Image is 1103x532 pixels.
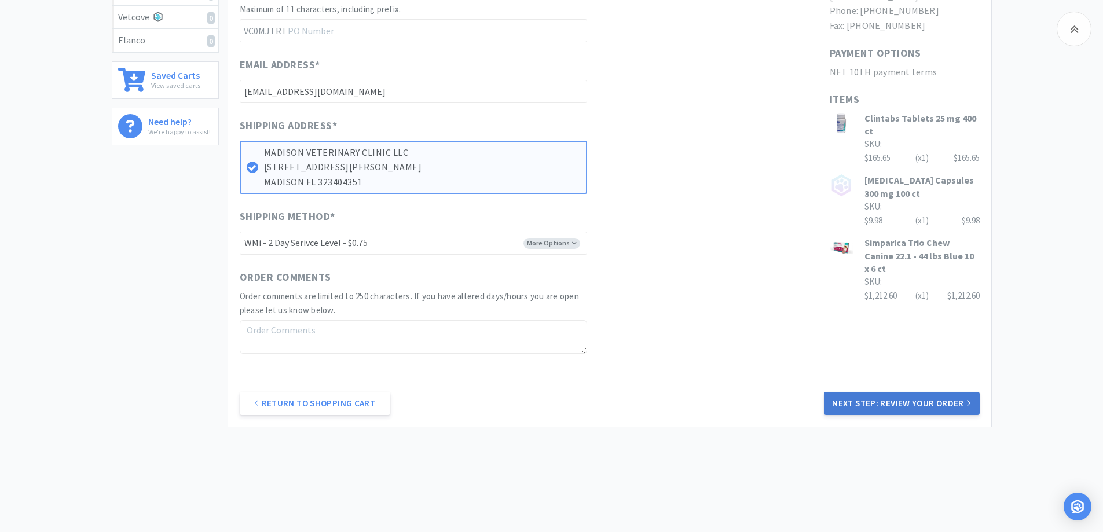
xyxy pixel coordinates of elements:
[264,160,580,175] p: [STREET_ADDRESS][PERSON_NAME]
[864,174,980,200] h3: [MEDICAL_DATA] Capsules 300 mg 100 ct
[830,65,980,80] h2: NET 10TH payment terms
[240,57,320,74] span: Email Address *
[864,112,980,138] h3: Clintabs Tablets 25 mg 400 ct
[954,151,980,165] div: $165.65
[148,126,211,137] p: We're happy to assist!
[240,291,579,315] span: Order comments are limited to 250 characters. If you have altered days/hours you are open please ...
[830,112,853,135] img: 3962db8484024150a08c6b7c8f054b0e_120240.jpeg
[962,214,980,228] div: $9.98
[830,174,853,197] img: no_image.png
[207,35,215,47] i: 0
[151,68,200,80] h6: Saved Carts
[240,118,338,134] span: Shipping Address *
[830,19,980,34] h2: Fax: [PHONE_NUMBER]
[240,392,390,415] a: Return to Shopping Cart
[864,138,882,149] span: SKU:
[864,201,882,212] span: SKU:
[830,91,980,108] h1: Items
[151,80,200,91] p: View saved carts
[240,19,587,42] input: PO Number
[240,80,587,103] input: Email Address
[148,114,211,126] h6: Need help?
[864,289,980,303] div: $1,212.60
[240,269,331,286] span: Order Comments
[947,289,980,303] div: $1,212.60
[264,145,580,160] p: MADISON VETERINARY CLINIC LLC
[112,61,219,99] a: Saved CartsView saved carts
[864,236,980,275] h3: Simparica Trio Chew Canine 22.1 - 44 lbs Blue 10 x 6 ct
[1064,493,1091,520] div: Open Intercom Messenger
[824,392,979,415] button: Next Step: Review Your Order
[830,45,921,62] h1: Payment Options
[112,29,218,52] a: Elanco0
[240,3,401,14] span: Maximum of 11 characters, including prefix.
[240,208,335,225] span: Shipping Method *
[915,151,929,165] div: (x 1 )
[830,236,853,259] img: 9247c78f345f448ab3328d67f7e5304d_368673.jpeg
[915,214,929,228] div: (x 1 )
[864,276,882,287] span: SKU:
[207,12,215,24] i: 0
[830,3,980,19] h2: Phone: [PHONE_NUMBER]
[240,20,290,42] span: VC0MJTRT
[118,10,212,25] div: Vetcove
[112,6,218,30] a: Vetcove0
[864,214,980,228] div: $9.98
[864,151,980,165] div: $165.65
[118,33,212,48] div: Elanco
[915,289,929,303] div: (x 1 )
[264,175,580,190] p: MADISON FL 323404351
